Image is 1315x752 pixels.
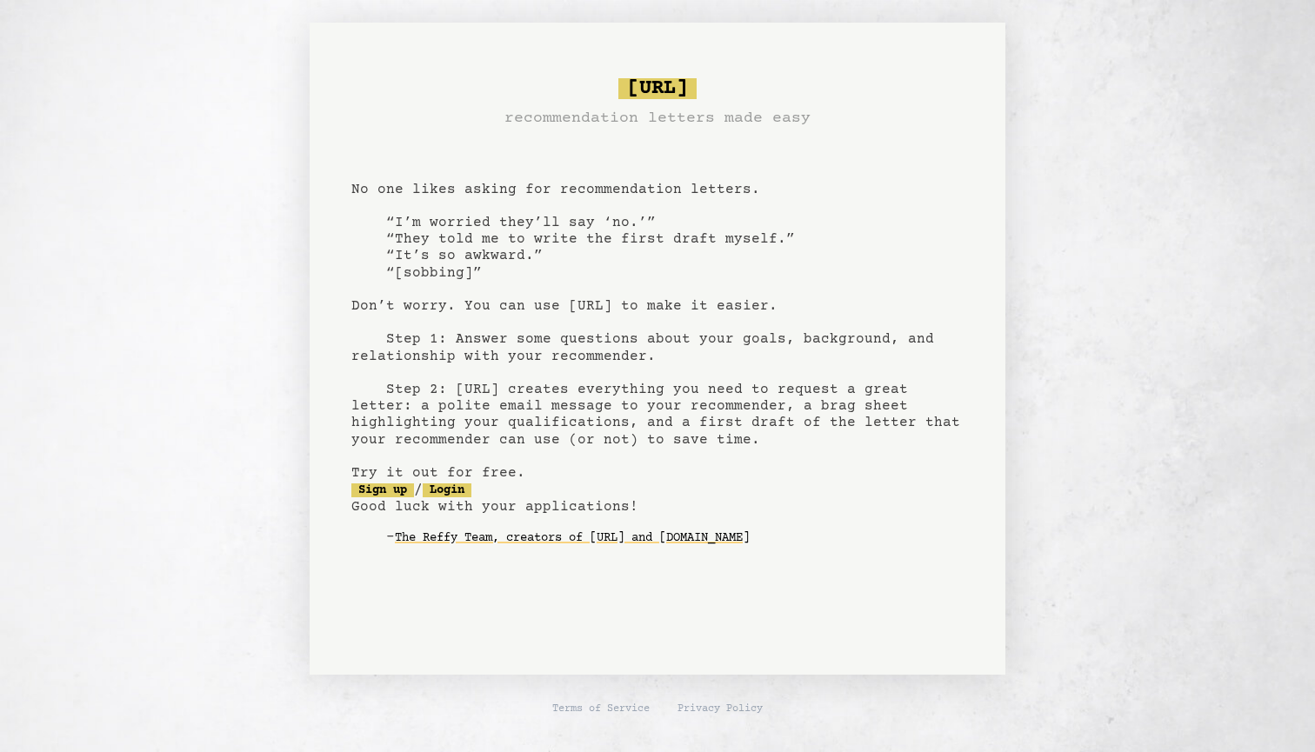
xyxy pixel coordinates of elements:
a: Privacy Policy [678,702,763,716]
a: Login [423,483,471,497]
div: - [386,529,964,547]
a: Sign up [351,483,414,497]
h3: recommendation letters made easy [504,106,811,130]
a: Terms of Service [552,702,650,716]
span: [URL] [618,78,697,99]
pre: No one likes asking for recommendation letters. “I’m worried they’ll say ‘no.’” “They told me to ... [351,71,964,581]
a: The Reffy Team, creators of [URL] and [DOMAIN_NAME] [395,524,750,552]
